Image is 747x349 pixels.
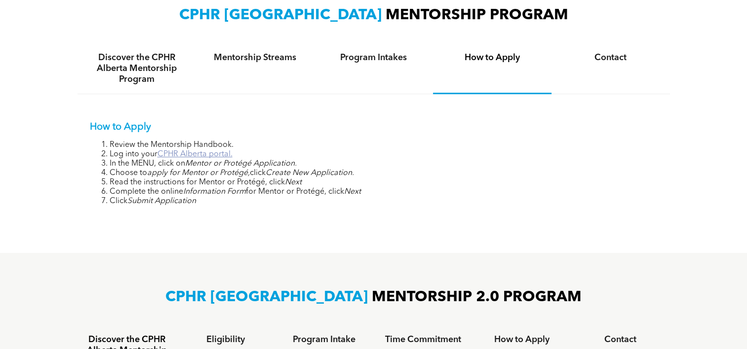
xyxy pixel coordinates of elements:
span: MENTORSHIP PROGRAM [386,8,568,23]
em: Submit Application [127,197,196,205]
em: Create New Application. [266,169,354,177]
li: Log into your [110,150,658,159]
h4: Discover the CPHR Alberta Mentorship Program [86,52,187,85]
em: Mentor or Protégé Application. [185,160,297,168]
li: Review the Mentorship Handbook. [110,140,658,150]
li: Click [110,197,658,206]
em: apply for Mentor or Protégé, [147,169,250,177]
span: CPHR [GEOGRAPHIC_DATA] [165,290,368,305]
span: CPHR [GEOGRAPHIC_DATA] [179,8,382,23]
h4: Program Intake [284,334,365,345]
li: Complete the online for Mentor or Protégé, click [110,187,658,197]
em: Information Form [183,188,246,196]
span: MENTORSHIP 2.0 PROGRAM [372,290,582,305]
h4: Mentorship Streams [205,52,306,63]
h4: Contact [560,52,661,63]
h4: How to Apply [442,52,543,63]
h4: Eligibility [185,334,266,345]
p: How to Apply [90,121,658,133]
li: In the MENU, click on [110,159,658,169]
em: Next [285,178,302,186]
a: CPHR Alberta portal. [157,150,233,158]
h4: Time Commitment [383,334,464,345]
h4: Program Intakes [323,52,424,63]
li: Choose to click [110,169,658,178]
li: Read the instructions for Mentor or Protégé, click [110,178,658,187]
h4: Contact [580,334,661,345]
em: Next [344,188,361,196]
h4: How to Apply [481,334,562,345]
